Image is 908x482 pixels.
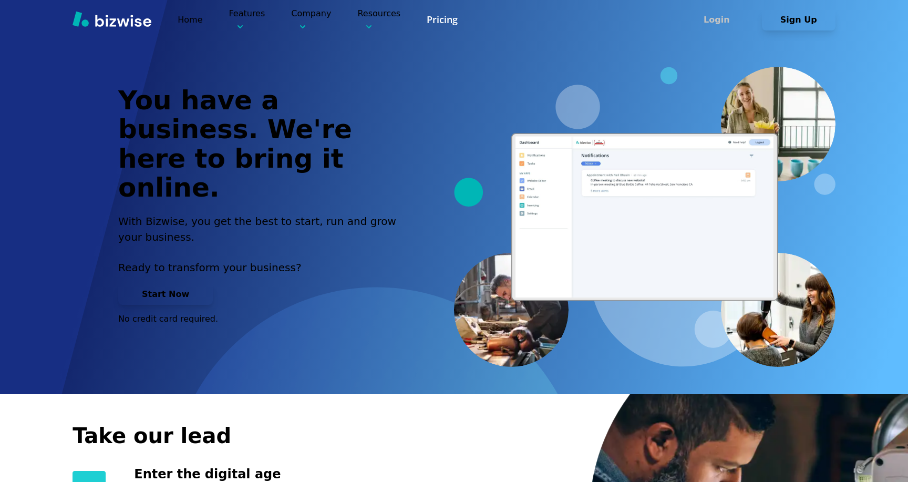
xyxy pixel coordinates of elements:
a: Pricing [427,13,458,26]
a: Login [680,15,762,25]
p: Company [291,7,331,32]
p: Resources [357,7,400,32]
p: Features [229,7,265,32]
img: Bizwise Logo [73,11,151,27]
p: No credit card required. [118,313,408,325]
button: Login [680,9,754,30]
h2: Take our lead [73,422,835,450]
h1: You have a business. We're here to bring it online. [118,86,408,203]
p: Ready to transform your business? [118,260,408,275]
button: Sign Up [762,9,835,30]
a: Start Now [118,289,213,299]
a: Sign Up [762,15,835,25]
button: Start Now [118,284,213,305]
a: Home [178,15,202,25]
h2: With Bizwise, you get the best to start, run and grow your business. [118,213,408,245]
